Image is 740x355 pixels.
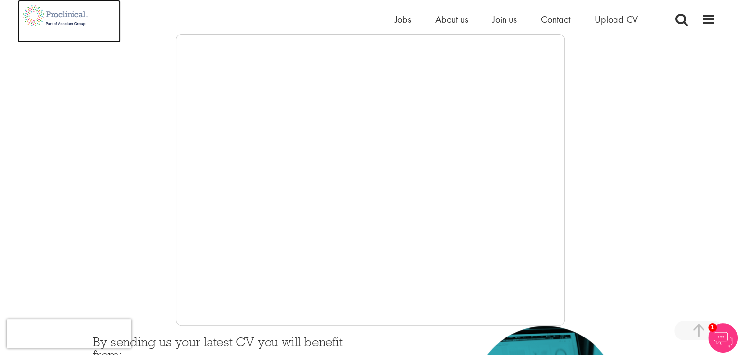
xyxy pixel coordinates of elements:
[435,13,468,26] a: About us
[492,13,517,26] a: Join us
[708,323,717,332] span: 1
[708,323,738,353] img: Chatbot
[395,13,411,26] a: Jobs
[595,13,638,26] a: Upload CV
[7,319,131,348] iframe: reCAPTCHA
[541,13,570,26] a: Contact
